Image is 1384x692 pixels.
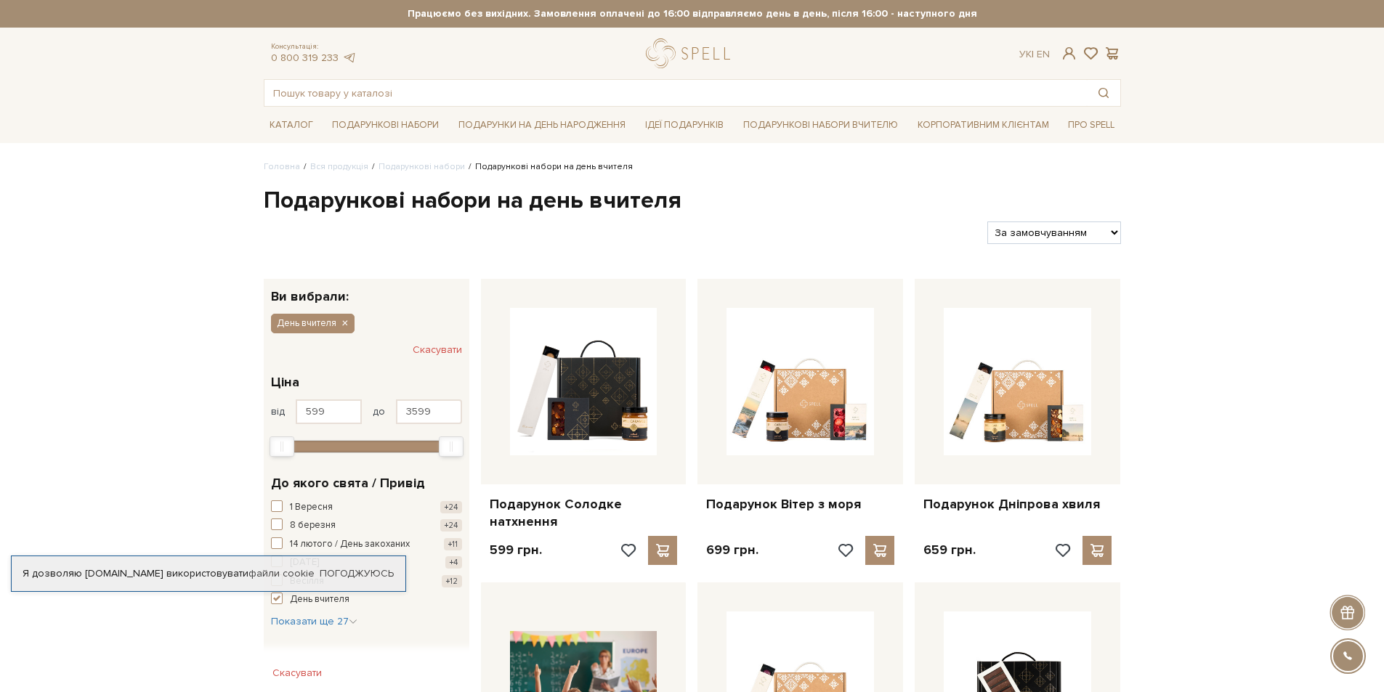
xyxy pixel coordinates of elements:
[290,537,410,552] span: 14 лютого / День закоханих
[442,575,462,587] span: +12
[271,42,357,52] span: Консультація:
[271,518,462,533] button: 8 березня +24
[264,186,1121,216] h1: Подарункові набори на день вчителя
[923,542,976,558] p: 659 грн.
[270,436,294,457] div: Min
[342,52,357,64] a: telegram
[445,556,462,569] span: +4
[706,496,894,513] a: Подарунок Вітер з моря
[271,52,339,64] a: 0 800 319 233
[396,399,462,424] input: Ціна
[490,542,542,558] p: 599 грн.
[1087,80,1120,106] button: Пошук товару у каталозі
[277,317,336,330] span: День вчителя
[1062,114,1120,137] a: Про Spell
[264,7,1121,20] strong: Працюємо без вихідних. Замовлення оплачені до 16:00 відправляємо день в день, після 16:00 - насту...
[326,114,445,137] a: Подарункові набори
[290,500,333,515] span: 1 Вересня
[12,567,405,580] div: Я дозволяю [DOMAIN_NAME] використовувати
[923,496,1112,513] a: Подарунок Дніпрова хвиля
[271,615,357,627] span: Показати ще 27
[271,405,285,418] span: від
[264,114,319,137] a: Каталог
[1037,48,1050,60] a: En
[490,496,678,530] a: Подарунок Солодке натхнення
[444,538,462,550] span: +11
[440,519,462,532] span: +24
[271,593,462,607] button: День вчителя
[320,567,394,580] a: Погоджуюсь
[639,114,729,137] a: Ідеї подарунків
[706,542,758,558] p: 699 грн.
[296,399,362,424] input: Ціна
[646,38,737,68] a: logo
[373,405,385,418] span: до
[413,338,462,362] button: Скасувати
[290,593,349,607] span: День вчителя
[737,113,904,137] a: Подарункові набори Вчителю
[271,614,357,629] button: Показати ще 27
[264,161,300,172] a: Головна
[271,373,299,392] span: Ціна
[912,114,1055,137] a: Корпоративним клієнтам
[379,161,465,172] a: Подарункові набори
[439,436,464,457] div: Max
[271,651,329,670] span: Для кого
[310,161,368,172] a: Вся продукція
[248,567,315,579] a: файли cookie
[264,80,1087,106] input: Пошук товару у каталозі
[440,501,462,513] span: +24
[1019,48,1050,61] div: Ук
[264,279,469,303] div: Ви вибрали:
[264,662,331,685] button: Скасувати
[271,500,462,515] button: 1 Вересня +24
[271,537,462,552] button: 14 лютого / День закоханих +11
[465,160,633,174] li: Подарункові набори на день вчителя
[453,114,631,137] a: Подарунки на День народження
[1032,48,1034,60] span: |
[271,314,355,333] button: День вчителя
[271,473,425,493] span: До якого свята / Привід
[290,518,336,533] span: 8 березня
